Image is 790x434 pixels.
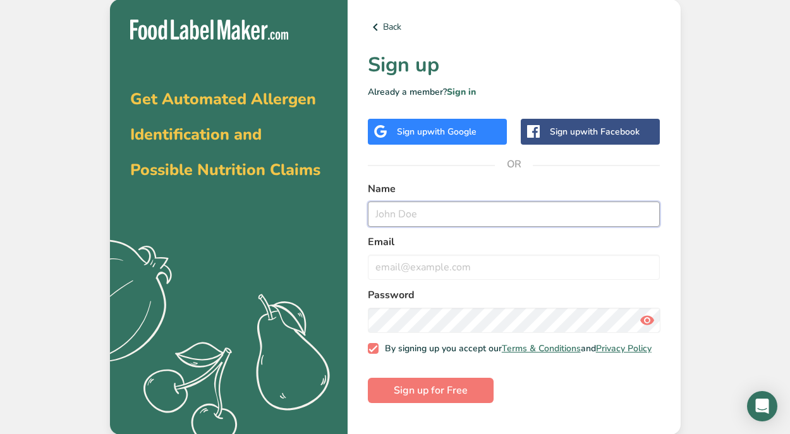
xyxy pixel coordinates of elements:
[130,20,288,40] img: Food Label Maker
[130,88,320,181] span: Get Automated Allergen Identification and Possible Nutrition Claims
[368,202,660,227] input: John Doe
[368,287,660,303] label: Password
[747,391,777,421] div: Open Intercom Messenger
[368,234,660,250] label: Email
[368,20,660,35] a: Back
[368,50,660,80] h1: Sign up
[368,255,660,280] input: email@example.com
[427,126,477,138] span: with Google
[580,126,640,138] span: with Facebook
[447,86,476,98] a: Sign in
[596,342,652,354] a: Privacy Policy
[394,383,468,398] span: Sign up for Free
[379,343,652,354] span: By signing up you accept our and
[368,85,660,99] p: Already a member?
[368,378,494,403] button: Sign up for Free
[550,125,640,138] div: Sign up
[502,342,581,354] a: Terms & Conditions
[495,145,533,183] span: OR
[397,125,477,138] div: Sign up
[368,181,660,196] label: Name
